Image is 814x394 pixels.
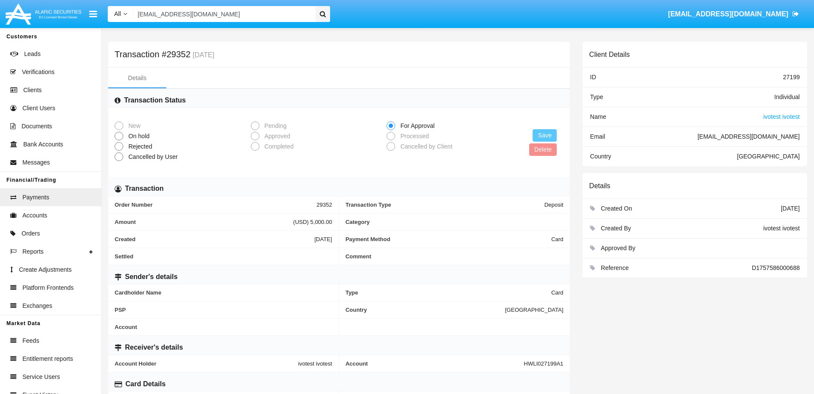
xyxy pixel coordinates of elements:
[190,52,214,59] small: [DATE]
[23,86,42,95] span: Clients
[551,289,563,296] span: Card
[259,121,289,130] span: Pending
[601,264,629,271] span: Reference
[551,236,563,242] span: Card
[524,360,564,367] span: HWLI027199A1
[22,336,39,345] span: Feeds
[763,225,800,232] span: ivotest ivotest
[22,122,52,131] span: Documents
[125,379,165,389] h6: Card Details
[395,132,431,141] span: Processed
[22,158,50,167] span: Messages
[115,219,293,225] span: Amount
[781,205,800,212] span: [DATE]
[752,264,800,271] span: D1757586000688
[115,202,317,208] span: Order Number
[346,307,505,313] span: Country
[115,236,315,242] span: Created
[346,202,545,208] span: Transaction Type
[589,182,610,190] h6: Details
[346,236,551,242] span: Payment Method
[115,307,332,313] span: PSP
[259,142,296,151] span: Completed
[668,10,788,18] span: [EMAIL_ADDRESS][DOMAIN_NAME]
[115,324,332,330] span: Account
[346,219,564,225] span: Category
[22,301,52,310] span: Exchanges
[544,202,563,208] span: Deposit
[123,132,152,141] span: On hold
[24,50,41,59] span: Leads
[115,51,214,59] h5: Transaction #29352
[590,93,603,100] span: Type
[346,360,524,367] span: Account
[590,74,596,81] span: ID
[125,272,178,282] h6: Sender's details
[19,265,72,274] span: Create Adjustments
[123,121,143,130] span: New
[128,74,147,83] div: Details
[22,193,49,202] span: Payments
[601,225,631,232] span: Created By
[124,96,186,105] h6: Transaction Status
[590,153,611,160] span: Country
[4,1,83,27] img: Logo image
[22,211,47,220] span: Accounts
[533,129,557,142] button: Save
[774,93,800,100] span: Individual
[22,68,54,77] span: Verifications
[601,245,635,251] span: Approved By
[125,184,164,193] h6: Transaction
[108,9,134,19] a: All
[505,307,563,313] span: [GEOGRAPHIC_DATA]
[23,140,63,149] span: Bank Accounts
[315,236,332,242] span: [DATE]
[134,6,313,22] input: Search
[114,10,121,17] span: All
[737,153,800,160] span: [GEOGRAPHIC_DATA]
[123,142,154,151] span: Rejected
[115,360,298,367] span: Account Holder
[125,343,183,352] h6: Receiver's details
[395,142,455,151] span: Cancelled by Client
[123,152,180,161] span: Cancelled by User
[22,283,74,292] span: Platform Frontends
[763,113,800,120] span: ivotest ivotest
[590,133,605,140] span: Email
[601,205,632,212] span: Created On
[783,74,800,81] span: 27199
[115,289,332,296] span: Cardholder Name
[346,253,564,260] span: Comment
[22,354,73,363] span: Entitlement reports
[317,202,332,208] span: 29352
[22,229,40,238] span: Orders
[259,132,293,141] span: Approved
[395,121,437,130] span: For Approval
[293,219,332,225] span: (USD) 5,000.00
[346,289,551,296] span: Type
[115,253,332,260] span: Settled
[22,247,44,256] span: Reports
[590,113,606,120] span: Name
[22,372,60,382] span: Service Users
[298,360,332,367] span: ivotest ivotest
[529,143,557,156] button: Delete
[664,2,803,26] a: [EMAIL_ADDRESS][DOMAIN_NAME]
[22,104,55,113] span: Client Users
[589,50,630,59] h6: Client Details
[698,133,800,140] span: [EMAIL_ADDRESS][DOMAIN_NAME]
